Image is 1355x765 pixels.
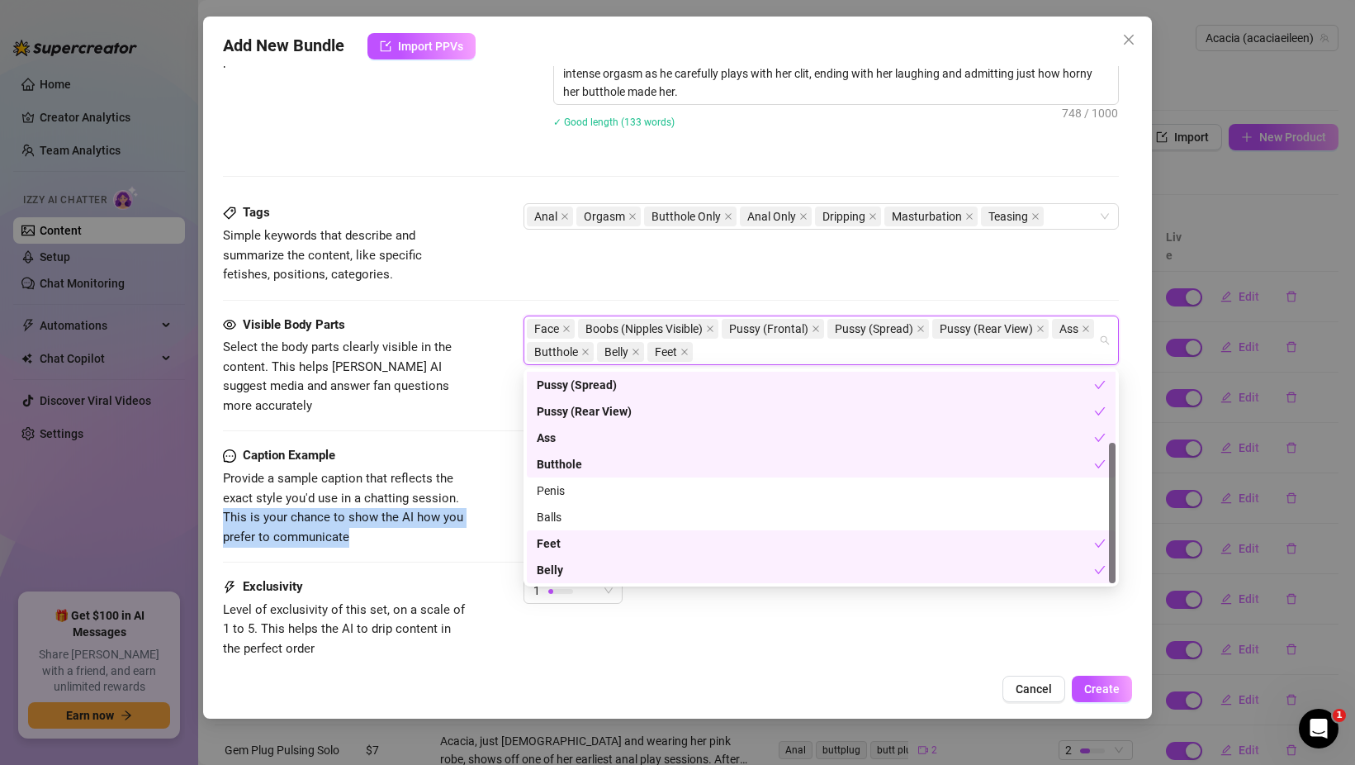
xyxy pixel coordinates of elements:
div: Belly [537,561,1094,579]
span: Teasing [988,207,1028,226]
span: eye [223,318,236,331]
div: Penis [537,482,1106,500]
span: close [1031,212,1040,221]
strong: Visible Body Parts [243,317,345,332]
span: Masturbation [892,207,962,226]
span: Pussy (Rear View) [940,320,1033,338]
span: Feet [655,343,677,361]
div: Ass [537,429,1094,447]
span: Orgasm [584,207,625,226]
span: thunderbolt [223,577,236,597]
span: Import PPVs [398,40,463,53]
span: Add New Bundle [223,33,344,59]
span: Dripping [815,207,881,226]
span: Pussy (Spread) [835,320,913,338]
span: Anal Only [747,207,796,226]
strong: Exclusivity [243,579,303,594]
span: check [1094,459,1106,470]
div: Pussy (Rear View) [537,402,1094,421]
span: Masturbation [884,207,978,226]
span: Ass [1059,320,1078,338]
span: Anal [527,207,573,226]
button: Import PPVs [367,33,476,59]
span: Orgasm [576,207,641,226]
div: Balls [537,508,1106,526]
span: Face [534,320,559,338]
span: Level of exclusivity of this set, on a scale of 1 to 5. This helps the AI to drip content in the ... [223,602,465,656]
span: Boobs (Nipples Visible) [578,319,718,339]
strong: Caption Example [243,448,335,463]
span: Simple keywords that describe and summarize the content, like specific fetishes, positions, categ... [223,228,422,282]
button: Cancel [1002,676,1065,702]
span: close [706,325,714,333]
span: close [1122,33,1135,46]
span: 1 [533,578,540,603]
span: message [223,446,236,466]
span: Belly [597,342,644,362]
span: close [581,348,590,356]
span: ✓ Good length (133 words) [553,116,675,128]
span: Butthole Only [651,207,721,226]
span: Butthole [527,342,594,362]
div: Feet [527,530,1116,557]
span: close [1082,325,1090,333]
button: Close [1116,26,1142,53]
span: Anal [534,207,557,226]
span: close [632,348,640,356]
span: close [799,212,808,221]
span: close [1036,325,1045,333]
span: import [380,40,391,52]
div: Butthole [537,455,1094,473]
span: Butthole Only [644,207,737,226]
span: Pussy (Spread) [827,319,929,339]
span: close [628,212,637,221]
span: check [1094,379,1106,391]
button: Create [1072,676,1132,702]
div: Ass [527,425,1116,451]
div: Balls [527,504,1116,530]
span: close [562,325,571,333]
div: Belly [527,557,1116,583]
span: close [812,325,820,333]
span: Ass [1052,319,1094,339]
span: Face [527,319,575,339]
div: Butthole [527,451,1116,478]
span: Dripping [822,207,865,226]
div: Pussy (Rear View) [527,398,1116,425]
span: close [680,348,689,356]
span: Pussy (Rear View) [932,319,1049,339]
span: Pussy (Frontal) [729,320,808,338]
span: check [1094,406,1106,417]
span: Pussy (Frontal) [722,319,824,339]
span: Butthole [534,343,578,361]
span: check [1094,538,1106,549]
span: close [965,212,974,221]
span: 1 [1333,709,1346,722]
span: Anal Only [740,207,812,226]
div: Feet [537,535,1094,553]
span: close [724,212,732,221]
span: check [1094,432,1106,444]
span: Close [1116,33,1142,46]
div: Pussy (Spread) [537,376,1094,394]
span: Select the body parts clearly visible in the content. This helps [PERSON_NAME] AI suggest media a... [223,340,452,413]
span: Provide a sample caption that reflects the exact style you'd use in a chatting session. This is y... [223,471,463,544]
span: check [1094,564,1106,576]
div: Penis [527,478,1116,504]
strong: Tags [243,205,270,220]
span: tag [223,207,236,220]
span: Teasing [981,207,1044,226]
span: Boobs (Nipples Visible) [585,320,703,338]
span: close [561,212,569,221]
div: Pussy (Spread) [527,372,1116,398]
iframe: Intercom live chat [1299,709,1338,748]
span: close [869,212,877,221]
span: Create [1084,682,1120,696]
span: Cancel [1016,682,1052,696]
span: Belly [604,343,628,361]
span: Feet [647,342,693,362]
span: close [917,325,925,333]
